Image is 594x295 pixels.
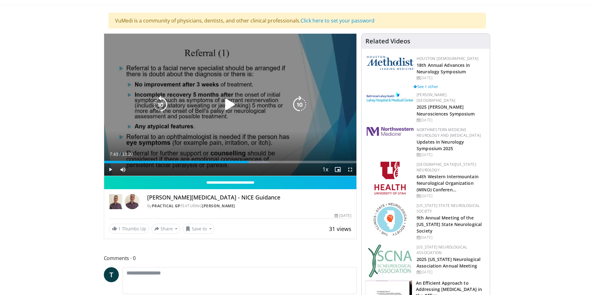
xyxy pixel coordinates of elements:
button: Save to [183,224,215,234]
div: [DATE] [417,117,485,123]
span: 1 [118,226,121,232]
div: [DATE] [417,269,485,275]
button: Mute [117,163,129,176]
img: Avatar [125,194,140,209]
a: 2025 [PERSON_NAME] Neurosciences Symposium [417,104,475,116]
a: 2025 [US_STATE] Neurological Association Annual Meeting [417,256,481,269]
div: [DATE] [417,75,485,81]
a: [PERSON_NAME][GEOGRAPHIC_DATA] [417,92,455,103]
a: [US_STATE] Neurological Association [417,244,467,255]
a: 18th Annual Advances in Neurology Symposium [417,62,470,75]
div: [DATE] [417,193,485,199]
div: [DATE] [335,213,351,219]
span: 31 views [329,225,351,233]
button: Share [152,224,181,234]
img: 2a462fb6-9365-492a-ac79-3166a6f924d8.png.150x105_q85_autocrop_double_scale_upscale_version-0.2.jpg [367,127,413,136]
div: [DATE] [417,152,485,158]
span: / [120,152,121,157]
a: Updates in Neurology Symposium 2025 [417,139,464,151]
a: 64th Western Intermountain Neurological Organization (WINO) Conferen… [417,174,479,193]
a: See 1 other [413,84,438,89]
h4: [PERSON_NAME][MEDICAL_DATA] - NICE Guidance [147,194,351,201]
div: [DATE] [417,235,485,240]
span: 7:43 [110,152,118,157]
a: Northwestern Medicine Neurology and [MEDICAL_DATA] [417,127,481,138]
a: T [104,267,119,282]
button: Enable picture-in-picture mode [331,163,344,176]
div: By FEATURING [147,203,351,209]
video-js: Video Player [104,34,357,176]
a: Click here to set your password [301,17,374,24]
a: 1 Thumbs Up [109,224,149,234]
img: e7977282-282c-4444-820d-7cc2733560fd.jpg.150x105_q85_autocrop_double_scale_upscale_version-0.2.jpg [367,92,413,102]
span: Comments 0 [104,254,357,262]
a: [GEOGRAPHIC_DATA][US_STATE] Neurology [417,162,476,173]
img: Practical GP [109,194,122,209]
a: Practical GP [152,203,181,209]
button: Playback Rate [319,163,331,176]
a: 9th Annual Meeting of the [US_STATE] State Neurological Society [417,215,482,234]
img: f6362829-b0a3-407d-a044-59546adfd345.png.150x105_q85_autocrop_double_scale_upscale_version-0.2.png [374,162,406,194]
img: 5e4488cc-e109-4a4e-9fd9-73bb9237ee91.png.150x105_q85_autocrop_double_scale_upscale_version-0.2.png [367,56,413,70]
a: [US_STATE] State Neurological Society [417,203,480,214]
a: [PERSON_NAME] [202,203,235,209]
button: Play [104,163,117,176]
img: b123db18-9392-45ae-ad1d-42c3758a27aa.jpg.150x105_q85_autocrop_double_scale_upscale_version-0.2.jpg [368,244,412,277]
a: Houston [DEMOGRAPHIC_DATA] [417,56,478,61]
h4: Related Videos [365,37,410,45]
div: Progress Bar [104,161,357,163]
span: 13:30 [122,152,133,157]
img: 71a8b48c-8850-4916-bbdd-e2f3ccf11ef9.png.150x105_q85_autocrop_double_scale_upscale_version-0.2.png [374,203,407,236]
button: Fullscreen [344,163,356,176]
div: VuMedi is a community of physicians, dentists, and other clinical professionals. [109,13,486,28]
